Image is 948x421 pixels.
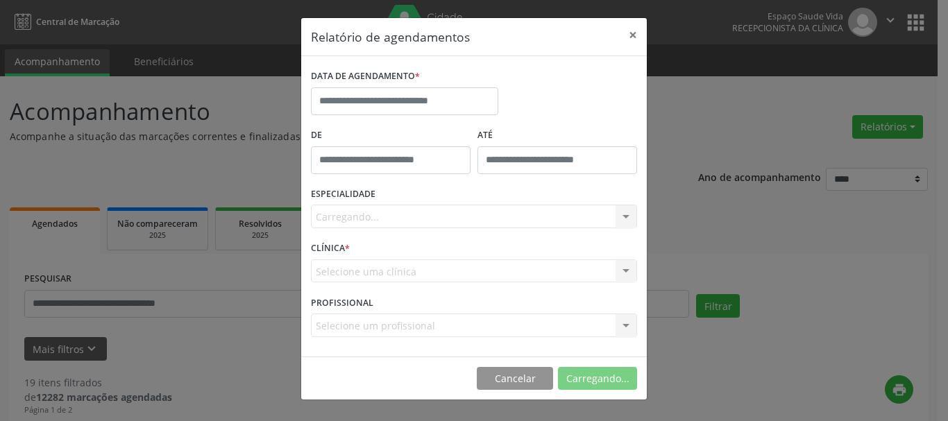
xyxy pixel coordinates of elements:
label: ATÉ [477,125,637,146]
h5: Relatório de agendamentos [311,28,470,46]
label: ESPECIALIDADE [311,184,375,205]
button: Close [619,18,647,52]
button: Carregando... [558,367,637,390]
label: CLÍNICA [311,238,350,259]
label: PROFISSIONAL [311,292,373,313]
label: De [311,125,471,146]
button: Cancelar [477,367,553,390]
label: DATA DE AGENDAMENTO [311,66,420,87]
